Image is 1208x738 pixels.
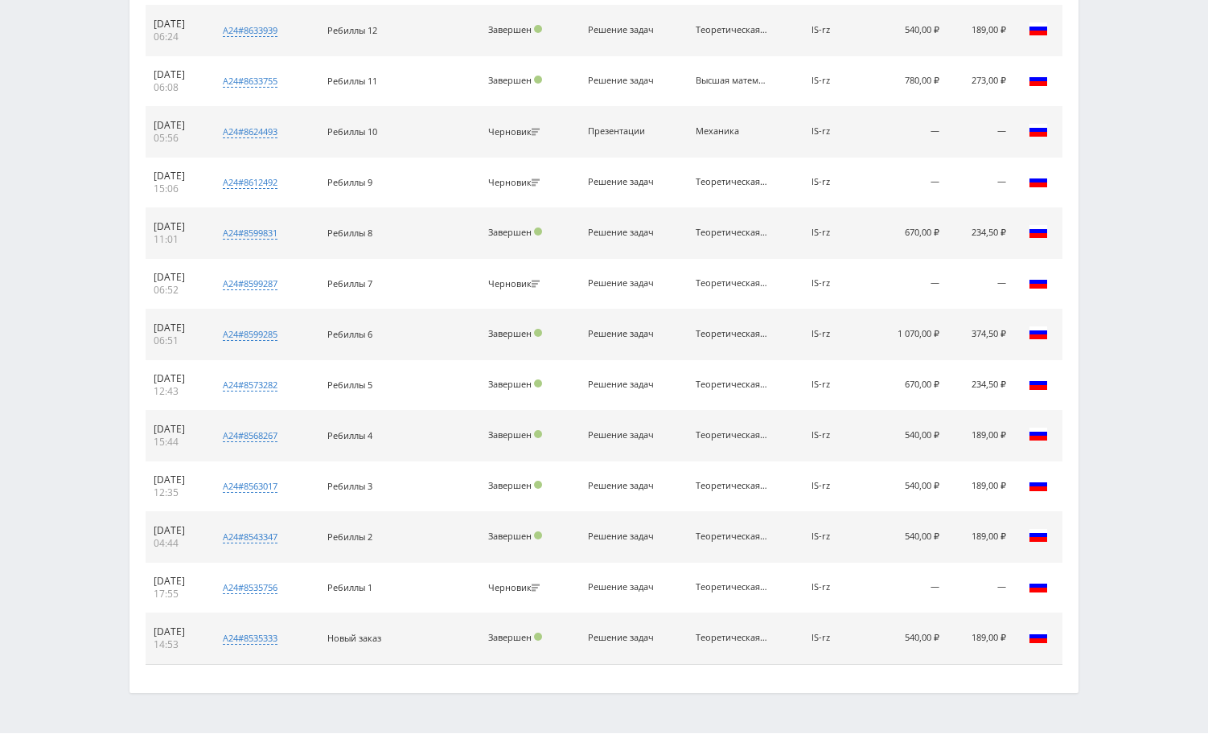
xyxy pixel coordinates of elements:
div: [DATE] [154,423,199,436]
div: Механика [696,126,768,137]
span: Ребиллы 11 [327,75,377,87]
img: rus.png [1029,475,1048,494]
div: 06:08 [154,81,199,94]
img: rus.png [1029,121,1048,140]
div: Высшая математика [696,76,768,86]
span: Подтвержден [534,76,542,84]
div: Теоретическая механика [696,329,768,339]
span: Завершен [488,226,532,238]
span: Ребиллы 3 [327,480,372,492]
div: [DATE] [154,68,199,81]
div: Решение задач [588,582,660,592]
span: Подтвержден [534,531,542,539]
div: [DATE] [154,625,199,638]
span: Ребиллы 12 [327,24,377,36]
td: 234,50 ₽ [947,208,1014,259]
div: Черновик [488,178,544,188]
div: 15:06 [154,182,199,195]
div: Теоретическая механика [696,481,768,491]
div: Теоретическая механика [696,582,768,592]
span: Завершен [488,74,532,86]
div: a24#8573282 [223,379,277,392]
td: — [947,259,1014,310]
span: Подтвержден [534,329,542,337]
td: 540,00 ₽ [867,6,948,56]
div: Решение задач [588,481,660,491]
img: rus.png [1029,576,1048,596]
div: 06:51 [154,334,199,347]
img: rus.png [1029,374,1048,393]
td: 189,00 ₽ [947,461,1014,512]
div: Решение задач [588,278,660,289]
div: Теоретическая механика [696,177,768,187]
div: IS-rz [811,177,859,187]
img: rus.png [1029,70,1048,89]
td: 540,00 ₽ [867,411,948,461]
div: a24#8612492 [223,176,277,189]
div: IS-rz [811,76,859,86]
div: 06:52 [154,284,199,297]
div: IS-rz [811,430,859,441]
div: [DATE] [154,220,199,233]
td: — [867,158,948,208]
div: [DATE] [154,372,199,385]
span: Ребиллы 6 [327,328,372,340]
td: — [947,158,1014,208]
div: a24#8633939 [223,24,277,37]
span: Ребиллы 8 [327,227,372,239]
div: IS-rz [811,228,859,238]
span: Завершен [488,428,532,441]
td: 670,00 ₽ [867,208,948,259]
div: Теоретическая механика [696,228,768,238]
div: Теоретическая механика [696,633,768,643]
div: [DATE] [154,119,199,132]
div: IS-rz [811,481,859,491]
span: Ребиллы 5 [327,379,372,391]
div: Решение задач [588,228,660,238]
td: 670,00 ₽ [867,360,948,411]
div: IS-rz [811,25,859,35]
td: 273,00 ₽ [947,56,1014,107]
div: [DATE] [154,524,199,537]
td: 189,00 ₽ [947,6,1014,56]
span: Завершен [488,631,532,643]
span: Подтвержден [534,25,542,33]
div: IS-rz [811,633,859,643]
div: Решение задач [588,329,660,339]
td: 1 070,00 ₽ [867,310,948,360]
div: [DATE] [154,322,199,334]
div: Черновик [488,127,544,137]
div: a24#8599831 [223,227,277,240]
div: [DATE] [154,18,199,31]
div: 14:53 [154,638,199,651]
div: a24#8535756 [223,581,277,594]
span: Завершен [488,327,532,339]
div: a24#8599285 [223,328,277,341]
span: Подтвержден [534,379,542,387]
div: 12:35 [154,486,199,499]
div: [DATE] [154,271,199,284]
div: a24#8624493 [223,125,277,138]
div: Теоретическая механика [696,430,768,441]
span: Ребиллы 9 [327,176,372,188]
div: 15:44 [154,436,199,449]
div: [DATE] [154,575,199,588]
span: Ребиллы 10 [327,125,377,137]
div: a24#8599287 [223,277,277,290]
div: Решение задач [588,430,660,441]
div: [DATE] [154,474,199,486]
div: [DATE] [154,170,199,182]
span: Ребиллы 4 [327,429,372,441]
span: Завершен [488,479,532,491]
div: a24#8633755 [223,75,277,88]
td: 540,00 ₽ [867,461,948,512]
div: Решение задач [588,633,660,643]
td: 189,00 ₽ [947,411,1014,461]
div: 11:01 [154,233,199,246]
div: 04:44 [154,537,199,550]
span: Подтвержден [534,430,542,438]
div: a24#8543347 [223,531,277,543]
td: 780,00 ₽ [867,56,948,107]
img: rus.png [1029,19,1048,39]
div: Презентации [588,126,660,137]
